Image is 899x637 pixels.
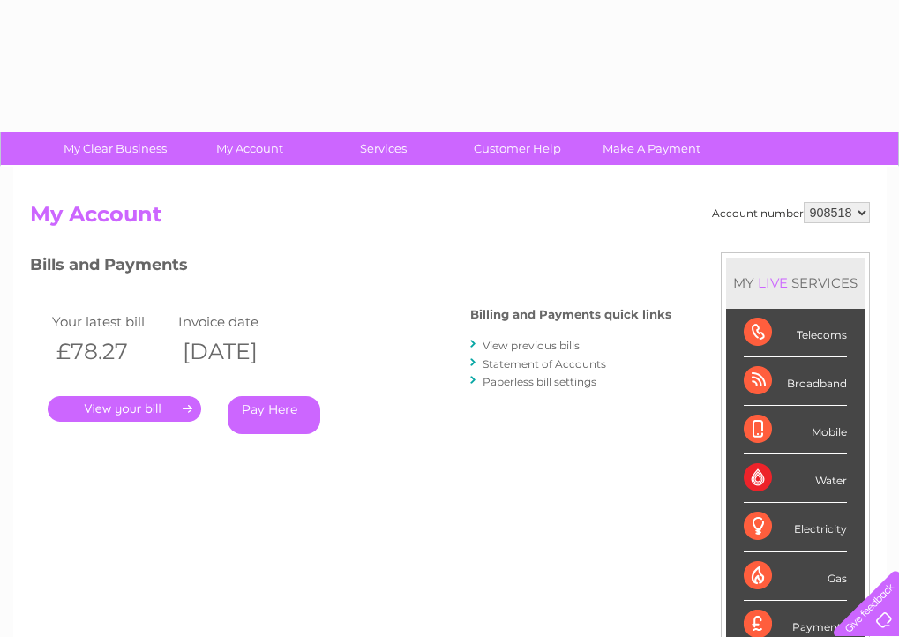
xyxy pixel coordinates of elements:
[483,375,596,388] a: Paperless bill settings
[228,396,320,434] a: Pay Here
[744,406,847,454] div: Mobile
[754,274,791,291] div: LIVE
[726,258,865,308] div: MY SERVICES
[483,357,606,371] a: Statement of Accounts
[579,132,724,165] a: Make A Payment
[483,339,580,352] a: View previous bills
[744,552,847,601] div: Gas
[30,252,671,283] h3: Bills and Payments
[744,503,847,551] div: Electricity
[712,202,870,223] div: Account number
[174,333,301,370] th: [DATE]
[445,132,590,165] a: Customer Help
[48,396,201,422] a: .
[744,309,847,357] div: Telecoms
[42,132,188,165] a: My Clear Business
[48,333,175,370] th: £78.27
[48,310,175,333] td: Your latest bill
[470,308,671,321] h4: Billing and Payments quick links
[176,132,322,165] a: My Account
[744,357,847,406] div: Broadband
[174,310,301,333] td: Invoice date
[744,454,847,503] div: Water
[30,202,870,236] h2: My Account
[311,132,456,165] a: Services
